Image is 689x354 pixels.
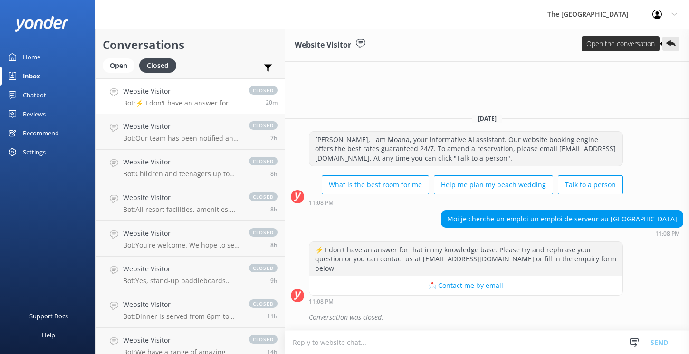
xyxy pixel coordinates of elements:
span: Aug 28 2025 05:08am (UTC -10:00) Pacific/Honolulu [266,98,278,106]
div: ⚡ I don't have an answer for that in my knowledge base. Please try and rephrase your question or ... [309,242,622,277]
span: closed [249,192,278,201]
img: yonder-white-logo.png [14,16,69,32]
p: Bot: You're welcome. We hope to see you at The [GEOGRAPHIC_DATA] soon! [123,241,239,249]
h4: Website Visitor [123,264,239,274]
h4: Website Visitor [123,121,239,132]
a: Website VisitorBot:Our team has been notified and will be with you as soon as possible. Alternati... [96,114,285,150]
span: closed [249,86,278,95]
h4: Website Visitor [123,335,239,345]
h2: Conversations [103,36,278,54]
div: Chatbot [23,86,46,105]
div: Reviews [23,105,46,124]
p: Bot: ⚡ I don't have an answer for that in my knowledge base. Please try and rephrase your questio... [123,99,239,107]
div: Support Docs [29,306,68,325]
div: Inbox [23,67,40,86]
div: Aug 28 2025 05:08am (UTC -10:00) Pacific/Honolulu [441,230,683,237]
div: Recommend [23,124,59,143]
strong: 11:08 PM [309,299,334,305]
p: Bot: Dinner is served from 6pm to 9pm. [123,312,239,321]
span: closed [249,264,278,272]
h4: Website Visitor [123,192,239,203]
button: Talk to a person [558,175,623,194]
span: Aug 27 2025 08:49pm (UTC -10:00) Pacific/Honolulu [270,241,278,249]
strong: 11:08 PM [655,231,680,237]
div: Aug 28 2025 05:08am (UTC -10:00) Pacific/Honolulu [309,298,623,305]
a: Open [103,60,139,70]
span: closed [249,335,278,344]
div: Settings [23,143,46,162]
div: Conversation was closed. [309,309,683,325]
span: Aug 27 2025 09:41pm (UTC -10:00) Pacific/Honolulu [270,134,278,142]
a: Website VisitorBot:⚡ I don't have an answer for that in my knowledge base. Please try and rephras... [96,78,285,114]
div: Help [42,325,55,344]
p: Bot: Children and teenagers up to [DEMOGRAPHIC_DATA] can stay for free when sharing with parents.... [123,170,239,178]
span: Aug 27 2025 07:47pm (UTC -10:00) Pacific/Honolulu [270,277,278,285]
p: Bot: Yes, stand-up paddleboards and kayaks are available for complimentary use by in-house guests... [123,277,239,285]
span: closed [249,299,278,308]
span: Aug 27 2025 09:19pm (UTC -10:00) Pacific/Honolulu [270,170,278,178]
span: Aug 27 2025 08:57pm (UTC -10:00) Pacific/Honolulu [270,205,278,213]
div: 2025-08-28T15:28:27.862 [291,309,683,325]
div: Closed [139,58,176,73]
div: Home [23,48,40,67]
div: [PERSON_NAME], I am Moana, your informative AI assistant. Our website booking engine offers the b... [309,132,622,166]
span: closed [249,121,278,130]
button: 📩 Contact me by email [309,276,622,295]
p: Bot: All resort facilities, amenities, and services, including the restaurant, are reserved exclu... [123,205,239,214]
h4: Website Visitor [123,228,239,239]
h4: Website Visitor [123,299,239,310]
div: Moi je cherche un emploi un emploi de serveur au [GEOGRAPHIC_DATA] [441,211,683,227]
div: Aug 28 2025 05:08am (UTC -10:00) Pacific/Honolulu [309,199,623,206]
a: Website VisitorBot:Yes, stand-up paddleboards and kayaks are available for complimentary use by i... [96,257,285,292]
a: Website VisitorBot:All resort facilities, amenities, and services, including the restaurant, are ... [96,185,285,221]
span: closed [249,228,278,237]
a: Website VisitorBot:Children and teenagers up to [DEMOGRAPHIC_DATA] can stay for free when sharing... [96,150,285,185]
h4: Website Visitor [123,86,239,96]
a: Closed [139,60,181,70]
span: closed [249,157,278,165]
button: What is the best room for me [322,175,429,194]
h3: Website Visitor [295,39,351,51]
a: Website VisitorBot:You're welcome. We hope to see you at The [GEOGRAPHIC_DATA] soon!closed8h [96,221,285,257]
p: Bot: Our team has been notified and will be with you as soon as possible. Alternatively, you can ... [123,134,239,143]
a: Website VisitorBot:Dinner is served from 6pm to 9pm.closed11h [96,292,285,328]
span: [DATE] [472,115,502,123]
div: Open [103,58,134,73]
button: Help me plan my beach wedding [434,175,553,194]
h4: Website Visitor [123,157,239,167]
span: Aug 27 2025 05:41pm (UTC -10:00) Pacific/Honolulu [267,312,278,320]
strong: 11:08 PM [309,200,334,206]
